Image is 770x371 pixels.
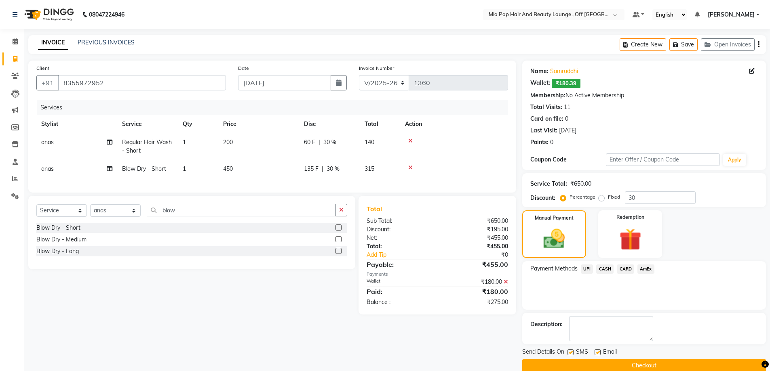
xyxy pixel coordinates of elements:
div: Coupon Code [530,155,606,164]
label: Date [238,65,249,72]
label: Manual Payment [535,214,574,222]
div: ₹180.00 [437,278,514,286]
a: PREVIOUS INVOICES [78,39,135,46]
input: Enter Offer / Coupon Code [606,153,720,166]
a: Samruddhi [550,67,578,75]
span: UPI [581,264,593,274]
div: Total Visits: [530,103,562,111]
div: Last Visit: [530,126,557,135]
button: Apply [723,154,746,166]
button: Save [669,38,698,51]
span: [PERSON_NAME] [708,10,755,19]
span: CARD [617,264,634,274]
div: Card on file: [530,115,563,123]
div: Service Total: [530,180,567,188]
th: Stylist [36,115,117,133]
span: anas [41,138,54,146]
div: Balance : [361,298,437,306]
div: ₹275.00 [437,298,514,306]
div: ₹180.00 [437,287,514,296]
div: No Active Membership [530,91,758,100]
span: 1 [183,165,186,172]
div: Description: [530,320,563,329]
div: Total: [361,242,437,251]
div: 0 [550,138,553,147]
th: Total [360,115,400,133]
label: Invoice Number [359,65,394,72]
span: Regular Hair Wash - Short [122,138,172,154]
div: Membership: [530,91,565,100]
span: Email [603,348,617,358]
div: Net: [361,234,437,242]
th: Qty [178,115,218,133]
div: Wallet: [530,79,550,88]
span: Total [367,205,385,213]
div: Blow Dry - Long [36,247,79,256]
th: Price [218,115,299,133]
th: Disc [299,115,360,133]
span: 30 % [327,165,340,173]
div: ₹650.00 [437,217,514,225]
span: Payment Methods [530,264,578,273]
span: Blow Dry - Short [122,165,166,172]
a: Add Tip [361,251,450,259]
th: Service [117,115,178,133]
div: Wallet [361,278,437,286]
input: Search or Scan [147,204,336,216]
button: Open Invoices [701,38,755,51]
div: Points: [530,138,548,147]
span: 140 [365,138,374,146]
div: Paid: [361,287,437,296]
span: 1 [183,138,186,146]
div: Blow Dry - Medium [36,235,86,244]
div: 11 [564,103,570,111]
div: [DATE] [559,126,576,135]
div: Blow Dry - Short [36,224,80,232]
div: ₹195.00 [437,225,514,234]
span: AmEx [637,264,654,274]
div: ₹650.00 [570,180,591,188]
img: _cash.svg [537,226,572,251]
div: Sub Total: [361,217,437,225]
div: 0 [565,115,568,123]
span: 450 [223,165,233,172]
th: Action [400,115,508,133]
span: 60 F [304,138,315,147]
div: ₹455.00 [437,242,514,251]
span: | [319,138,320,147]
div: ₹455.00 [437,234,514,242]
div: Payments [367,271,508,278]
span: 200 [223,138,233,146]
button: +91 [36,75,59,90]
input: Search by Name/Mobile/Email/Code [58,75,226,90]
span: anas [41,165,54,172]
div: ₹0 [450,251,514,259]
span: 30 % [323,138,336,147]
div: ₹455.00 [437,260,514,269]
div: Payable: [361,260,437,269]
span: SMS [576,348,588,358]
div: Discount: [361,225,437,234]
div: Discount: [530,194,555,202]
button: Create New [620,38,666,51]
span: ₹180.39 [552,79,580,88]
div: Name: [530,67,548,75]
label: Percentage [570,193,595,201]
a: INVOICE [38,36,68,50]
div: Services [37,100,514,115]
span: Send Details On [522,348,564,358]
span: 135 F [304,165,319,173]
label: Redemption [616,214,644,221]
label: Client [36,65,49,72]
span: 315 [365,165,374,172]
label: Fixed [608,193,620,201]
span: CASH [596,264,614,274]
img: logo [21,3,76,26]
span: | [322,165,323,173]
b: 08047224946 [89,3,124,26]
img: _gift.svg [612,226,648,253]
